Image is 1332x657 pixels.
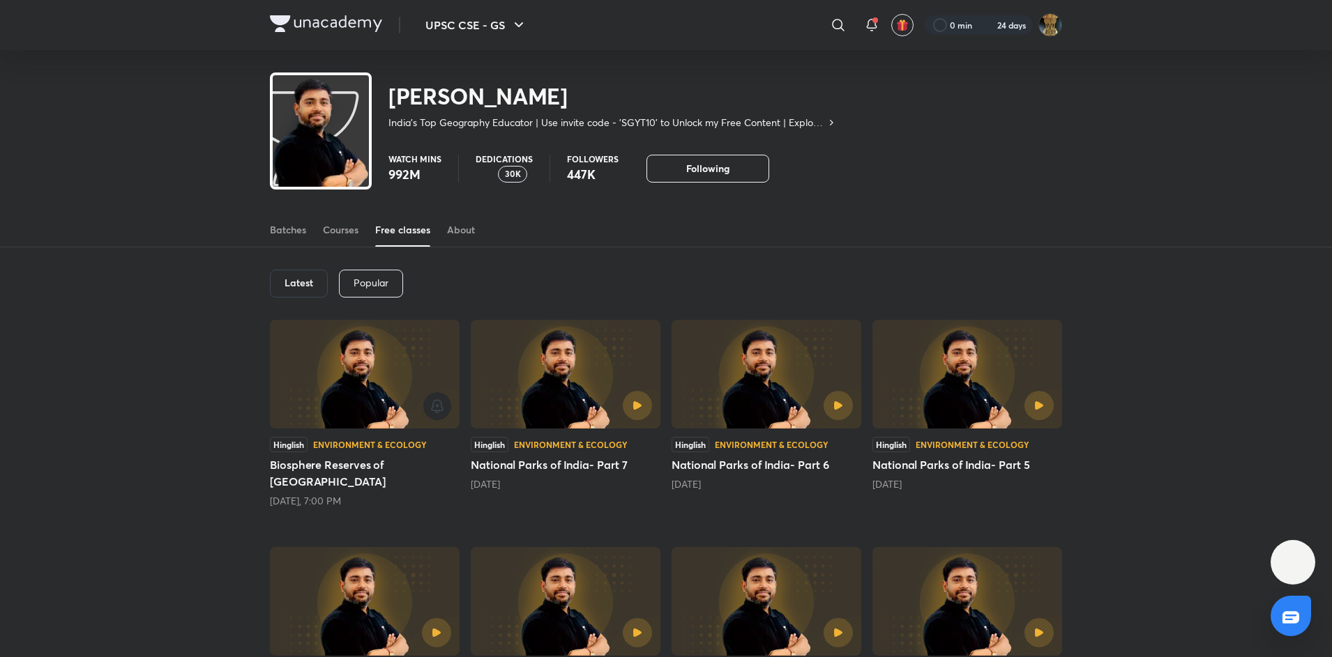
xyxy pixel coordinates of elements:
[471,477,660,491] div: 15 days ago
[872,456,1062,473] h5: National Parks of India- Part 5
[417,11,536,39] button: UPSC CSE - GS
[672,456,861,473] h5: National Parks of India- Part 6
[270,494,460,508] div: Tomorrow, 7:00 PM
[476,155,533,163] p: Dedications
[375,223,430,237] div: Free classes
[646,155,769,183] button: Following
[388,155,441,163] p: Watch mins
[388,82,837,110] h2: [PERSON_NAME]
[375,213,430,247] a: Free classes
[270,437,308,452] div: Hinglish
[981,18,994,32] img: streak
[270,15,382,36] a: Company Logo
[715,440,828,449] div: Environment & Ecology
[1285,554,1301,571] img: ttu
[476,166,492,183] img: educator badge2
[471,320,660,508] div: National Parks of India- Part 7
[313,440,427,449] div: Environment & Ecology
[447,213,475,247] a: About
[323,223,358,237] div: Courses
[270,320,460,508] div: Biosphere Reserves of India
[672,320,861,508] div: National Parks of India- Part 6
[686,162,729,176] span: Following
[567,166,619,183] p: 447K
[672,477,861,491] div: 16 days ago
[270,15,382,32] img: Company Logo
[388,166,441,183] p: 992M
[916,440,1029,449] div: Environment & Ecology
[872,437,910,452] div: Hinglish
[471,456,660,473] h5: National Parks of India- Part 7
[270,456,460,490] h5: Biosphere Reserves of [GEOGRAPHIC_DATA]
[273,78,369,212] img: class
[270,223,306,237] div: Batches
[514,440,628,449] div: Environment & Ecology
[872,477,1062,491] div: 17 days ago
[354,277,388,288] p: Popular
[471,437,508,452] div: Hinglish
[872,320,1062,508] div: National Parks of India- Part 5
[270,213,306,247] a: Batches
[1038,13,1062,37] img: LOVEPREET Gharu
[891,14,914,36] button: avatar
[567,155,619,163] p: Followers
[487,166,504,183] img: educator badge1
[447,223,475,237] div: About
[505,169,521,179] p: 30K
[896,19,909,31] img: avatar
[672,437,709,452] div: Hinglish
[285,277,313,288] h6: Latest
[323,213,358,247] a: Courses
[388,116,826,130] p: India's Top Geography Educator | Use invite code - 'SGYT10' to Unlock my Free Content | Explore t...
